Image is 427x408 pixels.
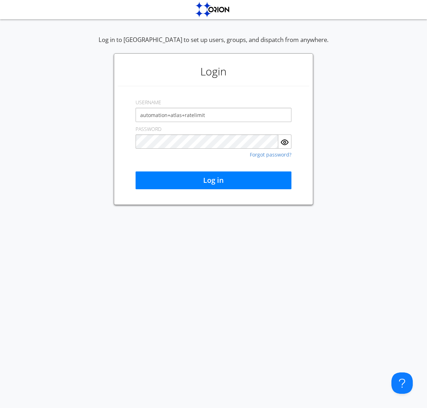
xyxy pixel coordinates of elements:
[136,126,162,133] label: PASSWORD
[99,36,328,53] div: Log in to [GEOGRAPHIC_DATA] to set up users, groups, and dispatch from anywhere.
[280,138,289,147] img: eye.svg
[136,99,161,106] label: USERNAME
[391,372,413,394] iframe: Toggle Customer Support
[136,171,291,189] button: Log in
[278,134,291,149] button: Show Password
[136,134,278,149] input: Password
[250,152,291,157] a: Forgot password?
[118,57,309,86] h1: Login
